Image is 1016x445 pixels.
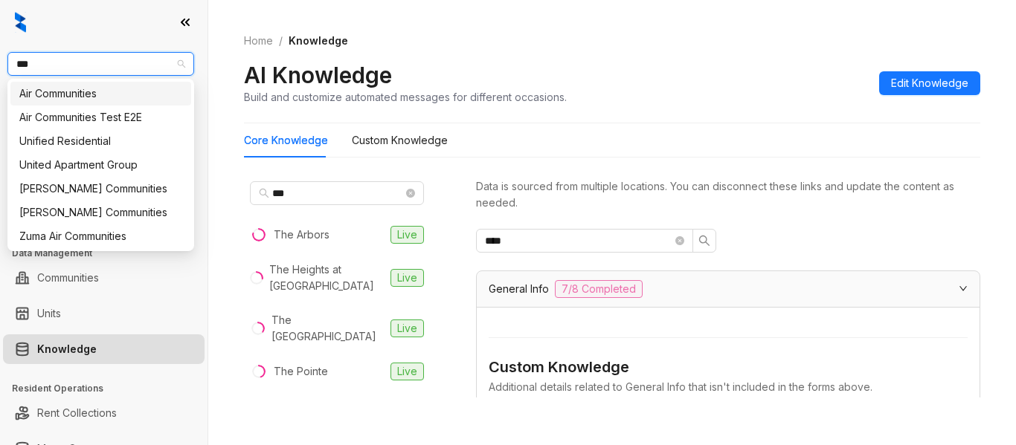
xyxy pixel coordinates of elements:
[390,269,424,287] span: Live
[959,284,968,293] span: expanded
[269,262,385,294] div: The Heights at [GEOGRAPHIC_DATA]
[698,235,710,247] span: search
[279,33,283,49] li: /
[352,132,448,149] div: Custom Knowledge
[289,34,348,47] span: Knowledge
[10,177,191,201] div: Villa Serena Communities
[19,181,182,197] div: [PERSON_NAME] Communities
[406,189,415,198] span: close-circle
[3,398,205,428] li: Rent Collections
[19,133,182,149] div: Unified Residential
[37,334,97,364] a: Knowledge
[241,33,276,49] a: Home
[390,363,424,380] span: Live
[675,236,684,245] span: close-circle
[390,319,424,337] span: Live
[10,82,191,105] div: Air Communities
[37,299,61,328] a: Units
[477,271,980,307] div: General Info7/8 Completed
[244,61,392,89] h2: AI Knowledge
[3,100,205,129] li: Leads
[3,199,205,229] li: Collections
[3,263,205,293] li: Communities
[489,281,549,297] span: General Info
[12,247,208,260] h3: Data Management
[476,178,980,211] div: Data is sourced from multiple locations. You can disconnect these links and update the content as...
[274,227,329,243] div: The Arbors
[489,356,968,379] div: Custom Knowledge
[10,153,191,177] div: United Apartment Group
[19,157,182,173] div: United Apartment Group
[271,312,385,345] div: The [GEOGRAPHIC_DATA]
[879,71,980,95] button: Edit Knowledge
[19,228,182,244] div: Zuma Air Communities
[12,382,208,395] h3: Resident Operations
[15,12,26,33] img: logo
[555,280,643,298] span: 7/8 Completed
[891,75,968,91] span: Edit Knowledge
[10,129,191,153] div: Unified Residential
[390,226,424,244] span: Live
[244,132,328,149] div: Core Knowledge
[19,204,182,221] div: [PERSON_NAME] Communities
[3,334,205,364] li: Knowledge
[259,188,269,198] span: search
[274,363,328,380] div: The Pointe
[489,379,968,395] div: Additional details related to General Info that isn't included in the forms above.
[3,299,205,328] li: Units
[10,105,191,129] div: Air Communities Test E2E
[37,398,117,428] a: Rent Collections
[10,201,191,224] div: Villa Serena Communities
[3,163,205,193] li: Leasing
[244,89,567,105] div: Build and customize automated messages for different occasions.
[19,109,182,126] div: Air Communities Test E2E
[10,224,191,248] div: Zuma Air Communities
[37,263,99,293] a: Communities
[19,85,182,102] div: Air Communities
